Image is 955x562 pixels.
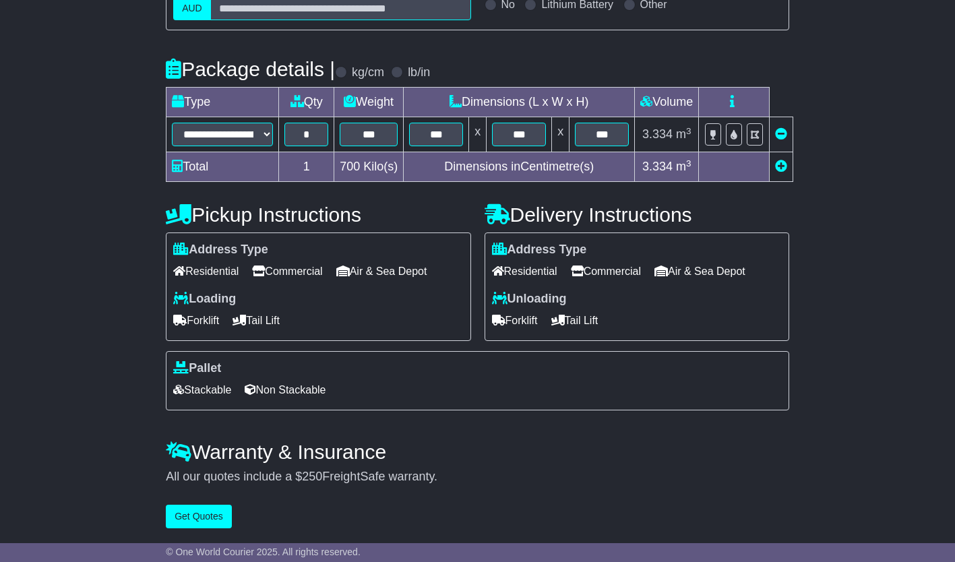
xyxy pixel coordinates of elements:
[166,58,335,80] h4: Package details |
[552,117,569,152] td: x
[642,127,673,141] span: 3.334
[336,261,427,282] span: Air & Sea Depot
[492,310,538,331] span: Forklift
[166,88,279,117] td: Type
[302,470,322,483] span: 250
[492,292,567,307] label: Unloading
[173,379,231,400] span: Stackable
[775,160,787,173] a: Add new item
[334,88,404,117] td: Weight
[173,261,239,282] span: Residential
[352,65,384,80] label: kg/cm
[233,310,280,331] span: Tail Lift
[571,261,641,282] span: Commercial
[492,243,587,257] label: Address Type
[252,261,322,282] span: Commercial
[166,470,789,485] div: All our quotes include a $ FreightSafe warranty.
[166,441,789,463] h4: Warranty & Insurance
[408,65,430,80] label: lb/in
[551,310,598,331] span: Tail Lift
[404,88,635,117] td: Dimensions (L x W x H)
[166,505,232,528] button: Get Quotes
[492,261,557,282] span: Residential
[642,160,673,173] span: 3.334
[635,88,699,117] td: Volume
[279,152,334,182] td: 1
[166,152,279,182] td: Total
[166,204,470,226] h4: Pickup Instructions
[775,127,787,141] a: Remove this item
[469,117,487,152] td: x
[173,243,268,257] label: Address Type
[173,292,236,307] label: Loading
[173,361,221,376] label: Pallet
[686,158,691,168] sup: 3
[686,126,691,136] sup: 3
[485,204,789,226] h4: Delivery Instructions
[676,160,691,173] span: m
[676,127,691,141] span: m
[654,261,745,282] span: Air & Sea Depot
[245,379,326,400] span: Non Stackable
[173,310,219,331] span: Forklift
[404,152,635,182] td: Dimensions in Centimetre(s)
[166,547,361,557] span: © One World Courier 2025. All rights reserved.
[334,152,404,182] td: Kilo(s)
[279,88,334,117] td: Qty
[340,160,360,173] span: 700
